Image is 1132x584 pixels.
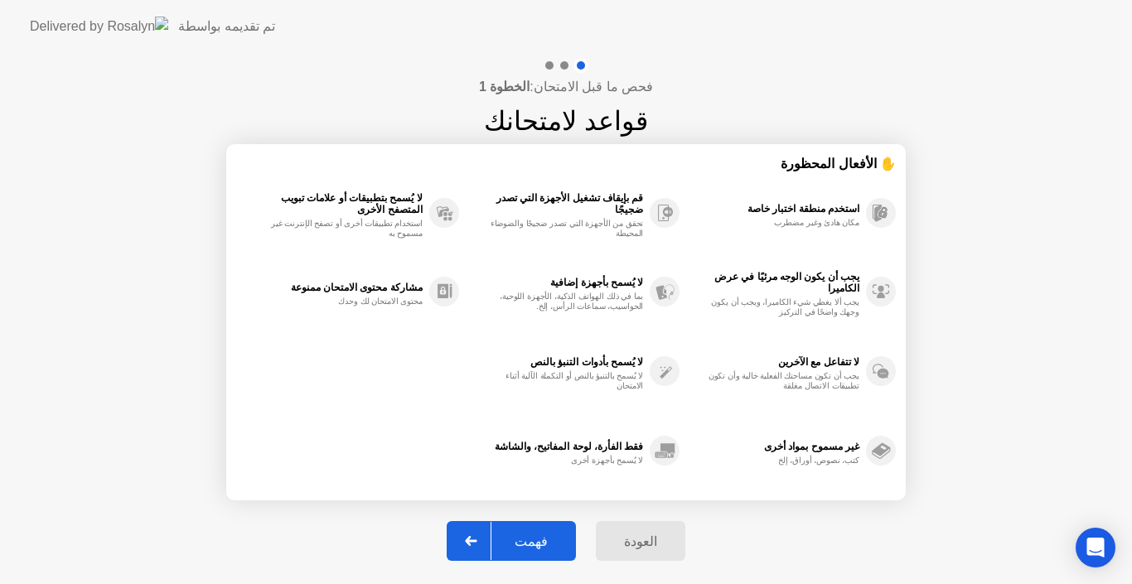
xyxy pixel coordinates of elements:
[703,297,859,317] div: يجب ألا يغطي شيء الكاميرا، ويجب أن يكون وجهك واضحًا في التركيز
[486,371,643,391] div: لا يُسمح بالتنبؤ بالنص أو التكملة الآلية أثناء الامتحان
[467,192,644,215] div: قم بإيقاف تشغيل الأجهزة التي تصدر ضجيجًا
[688,271,859,294] div: يجب أن يكون الوجه مرئيًا في عرض الكاميرا
[486,219,643,239] div: تحقق من الأجهزة التي تصدر ضجيجًا والضوضاء المحيطة
[703,371,859,391] div: يجب أن تكون مساحتك الفعلية خالية وأن تكون تطبيقات الاتصال مغلقة
[266,297,423,306] div: محتوى الامتحان لك وحدك
[30,17,168,36] img: Delivered by Rosalyn
[266,219,423,239] div: استخدام تطبيقات أخرى أو تصفح الإنترنت غير مسموح به
[236,154,896,173] div: ✋ الأفعال المحظورة
[467,441,644,452] div: فقط الفأرة، لوحة المفاتيح، والشاشة
[703,456,859,466] div: كتب، نصوص، أوراق، إلخ
[688,441,859,452] div: غير مسموح بمواد أخرى
[178,17,275,36] div: تم تقديمه بواسطة
[447,521,576,561] button: فهمت
[601,533,680,549] div: العودة
[1076,528,1115,567] div: Open Intercom Messenger
[479,80,530,94] b: الخطوة 1
[491,533,571,549] div: فهمت
[486,292,643,311] div: بما في ذلك الهواتف الذكية، الأجهزة اللوحية، الحواسيب، سماعات الرأس، إلخ.
[596,521,685,561] button: العودة
[703,218,859,228] div: مكان هادئ وغير مضطرب
[479,77,653,97] h4: فحص ما قبل الامتحان:
[467,356,644,368] div: لا يُسمح بأدوات التنبؤ بالنص
[467,277,644,288] div: لا يُسمح بأجهزة إضافية
[484,101,648,141] h1: قواعد لامتحانك
[244,192,423,215] div: لا يُسمح بتطبيقات أو علامات تبويب المتصفح الأخرى
[688,356,859,368] div: لا تتفاعل مع الآخرين
[486,456,643,466] div: لا يُسمح بأجهزة أخرى
[244,282,423,293] div: مشاركة محتوى الامتحان ممنوعة
[688,203,859,215] div: استخدم منطقة اختبار خاصة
